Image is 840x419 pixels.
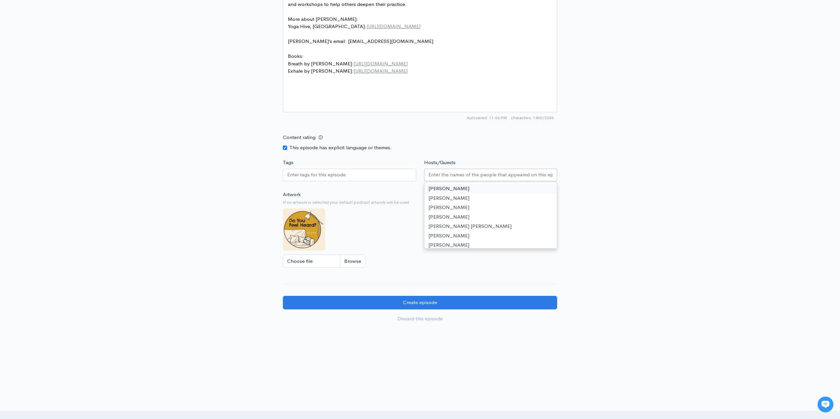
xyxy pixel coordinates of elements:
span: [URL][DOMAIN_NAME] [353,60,408,67]
div: [PERSON_NAME] [424,203,557,212]
label: Hosts/Guests [424,159,455,166]
p: Find an answer quickly [9,113,123,121]
div: [PERSON_NAME] [424,231,557,241]
div: [PERSON_NAME] [PERSON_NAME] [424,222,557,231]
span: New conversation [43,91,79,97]
label: Tags [283,159,293,166]
h1: Hi 👋 [10,32,122,43]
span: Breath by [PERSON_NAME]: [288,60,408,67]
div: [PERSON_NAME] [424,240,557,250]
span: Exhale by [PERSON_NAME]: [288,68,408,74]
small: If no artwork is selected your default podcast artwork will be used [283,199,557,206]
input: Enter tags for this episode [287,171,346,179]
a: Discard this episode [283,312,557,326]
span: [PERSON_NAME]’s email: [EMAIL_ADDRESS][DOMAIN_NAME] [288,38,433,44]
label: This episode has explicit language or themes. [289,144,392,152]
span: Books: [288,53,304,59]
span: 1400/2000 [511,115,554,121]
input: Create episode [283,296,557,309]
div: [PERSON_NAME] [424,193,557,203]
label: Content rating [283,131,316,144]
label: Artwork [283,191,301,198]
h2: Just let us know if you need anything and we'll be happy to help! 🙂 [10,44,122,76]
iframe: gist-messenger-bubble-iframe [818,397,833,412]
div: [PERSON_NAME] [424,212,557,222]
span: Yoga Hive, [GEOGRAPHIC_DATA]: [288,23,420,29]
input: Enter the names of the people that appeared on this episode [428,171,553,179]
input: Search articles [19,124,118,137]
button: New conversation [10,87,122,101]
div: [PERSON_NAME] [424,184,557,193]
span: [URL][DOMAIN_NAME] [353,68,408,74]
span: More about [PERSON_NAME]: [288,16,358,22]
span: Autosaved: 11:06 PM [467,115,507,121]
span: [URL][DOMAIN_NAME] [366,23,420,29]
